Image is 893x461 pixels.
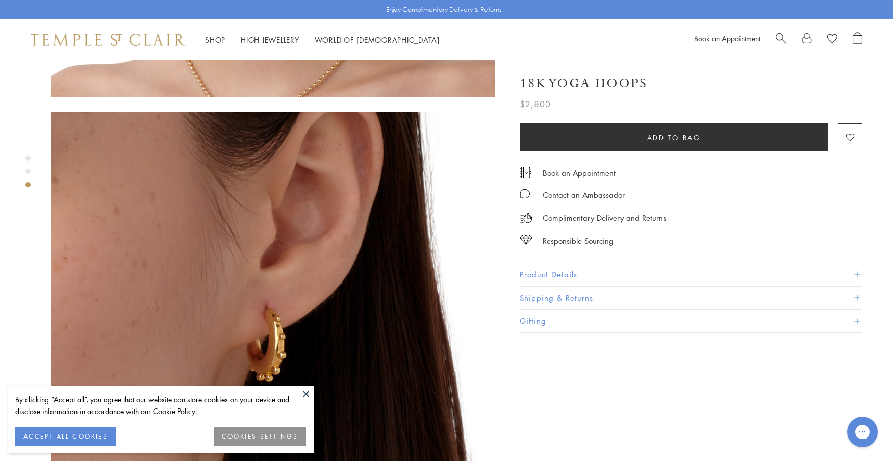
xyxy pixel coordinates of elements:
[520,167,532,178] img: icon_appointment.svg
[15,394,306,417] div: By clicking “Accept all”, you agree that our website can store cookies on your device and disclos...
[520,123,828,151] button: Add to bag
[386,5,502,15] p: Enjoy Complimentary Delivery & Returns
[694,33,760,43] a: Book an Appointment
[853,32,862,47] a: Open Shopping Bag
[520,287,862,310] button: Shipping & Returns
[827,32,837,47] a: View Wishlist
[776,32,786,47] a: Search
[842,413,883,451] iframe: Gorgias live chat messenger
[214,427,306,446] button: COOKIES SETTINGS
[205,34,440,46] nav: Main navigation
[520,310,862,332] button: Gifting
[520,235,532,245] img: icon_sourcing.svg
[520,263,862,286] button: Product Details
[205,35,225,45] a: ShopShop
[520,74,647,92] h1: 18K Yoga Hoops
[543,212,666,224] p: Complimentary Delivery and Returns
[520,189,530,199] img: MessageIcon-01_2.svg
[520,212,532,224] img: icon_delivery.svg
[315,35,440,45] a: World of [DEMOGRAPHIC_DATA]World of [DEMOGRAPHIC_DATA]
[543,235,614,247] div: Responsible Sourcing
[31,34,185,46] img: Temple St. Clair
[543,189,625,201] div: Contact an Ambassador
[15,427,116,446] button: ACCEPT ALL COOKIES
[647,132,701,143] span: Add to bag
[241,35,299,45] a: High JewelleryHigh Jewellery
[520,97,551,111] span: $2,800
[543,167,616,178] a: Book an Appointment
[25,153,31,195] div: Product gallery navigation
